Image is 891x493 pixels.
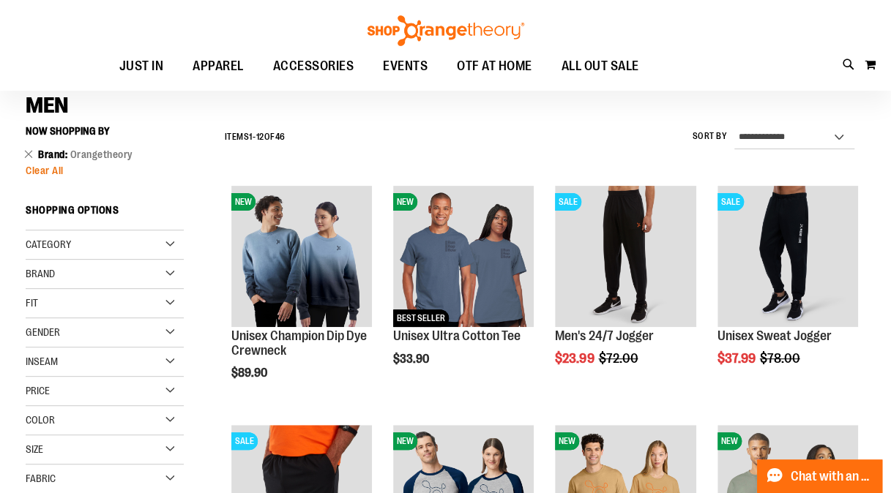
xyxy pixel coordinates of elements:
div: product [548,178,703,402]
div: product [710,178,865,402]
span: NEW [717,432,742,450]
span: $89.90 [231,366,269,380]
span: Gender [26,326,60,338]
span: ACCESSORIES [273,50,354,83]
span: Fit [26,297,38,309]
h2: Items - of [225,126,286,148]
img: Unisex Champion Dip Dye Crewneck [231,186,372,326]
img: Shop Orangetheory [365,15,526,46]
a: Product image for Unisex Sweat JoggerSALESALE [717,186,858,328]
a: Product image for 24/7 JoggerSALESALE [555,186,696,328]
span: $37.99 [717,351,758,366]
a: Unisex Ultra Cotton Tee [393,328,521,343]
span: $72.00 [598,351,640,366]
span: Color [26,414,55,426]
img: Product image for 24/7 Jogger [555,186,696,326]
label: Sort By [692,130,727,143]
span: NEW [555,432,579,450]
button: Chat with an Expert [757,459,883,493]
span: $78.00 [760,351,802,366]
span: BEST SELLER [393,309,449,327]
img: Product image for Unisex Sweat Jogger [717,186,858,326]
a: Men's 24/7 Jogger [555,328,653,343]
span: NEW [393,193,417,211]
span: Chat with an Expert [791,470,873,483]
span: 1 [249,132,253,142]
span: Fabric [26,473,56,484]
span: Price [26,385,50,396]
div: product [386,178,541,402]
div: product [224,178,379,417]
span: Brand [38,148,70,160]
a: Clear All [26,165,184,176]
span: SALE [717,193,744,211]
span: NEW [393,432,417,450]
span: EVENTS [383,50,428,83]
a: Unisex Sweat Jogger [717,328,832,343]
img: Unisex Ultra Cotton Tee [393,186,534,326]
span: Orangetheory [70,148,133,160]
span: MEN [26,93,68,118]
span: $33.90 [393,353,431,366]
span: JUST IN [119,50,164,83]
a: Unisex Ultra Cotton TeeNEWBEST SELLERNEWBEST SELLER [393,186,534,328]
span: 12 [256,132,264,142]
span: Clear All [26,165,64,176]
span: SALE [555,193,581,211]
span: Size [26,443,43,455]
span: 46 [275,132,285,142]
span: ALL OUT SALE [562,50,639,83]
a: Unisex Champion Dip Dye CrewneckNEWNEW [231,186,372,328]
span: NEW [231,193,256,211]
button: Now Shopping by [26,118,117,143]
span: Brand [26,268,55,279]
span: Category [26,238,71,250]
span: APPAREL [193,50,244,83]
span: Inseam [26,355,58,367]
span: SALE [231,432,258,450]
a: Unisex Champion Dip Dye Crewneck [231,328,367,358]
span: $23.99 [555,351,596,366]
span: OTF AT HOME [457,50,532,83]
strong: Shopping Options [26,197,184,230]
